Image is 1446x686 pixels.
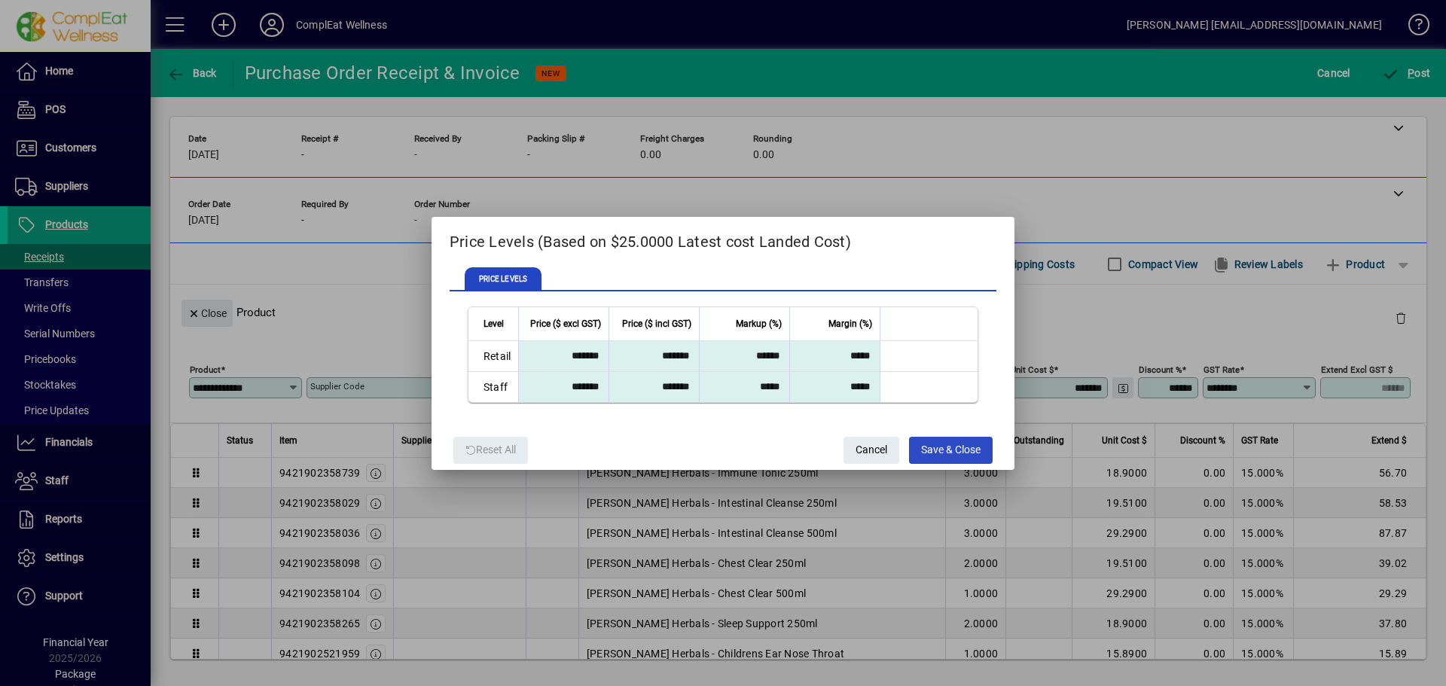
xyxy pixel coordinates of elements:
[843,437,899,464] button: Cancel
[468,341,519,372] td: Retail
[432,217,1015,261] h2: Price Levels (Based on $25.0000 Latest cost Landed Cost)
[622,316,691,332] span: Price ($ incl GST)
[465,267,541,291] span: PRICE LEVELS
[828,316,872,332] span: Margin (%)
[921,438,981,462] span: Save & Close
[736,316,782,332] span: Markup (%)
[909,437,993,464] button: Save & Close
[484,316,504,332] span: Level
[856,438,887,462] span: Cancel
[468,372,519,402] td: Staff
[530,316,601,332] span: Price ($ excl GST)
